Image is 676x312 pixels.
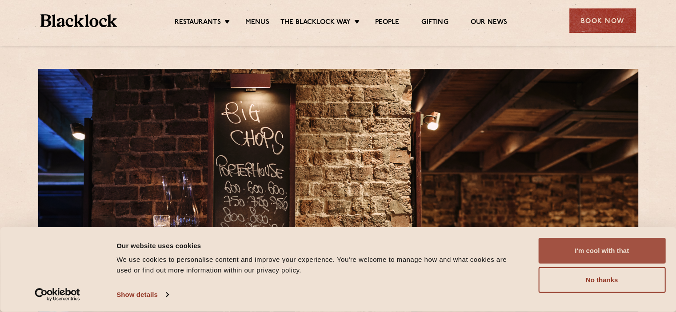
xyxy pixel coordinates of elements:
a: People [375,18,399,28]
img: BL_Textured_Logo-footer-cropped.svg [40,14,117,27]
button: No thanks [538,267,665,293]
div: Book Now [569,8,636,33]
a: Show details [116,288,168,301]
a: Our News [471,18,508,28]
div: We use cookies to personalise content and improve your experience. You're welcome to manage how a... [116,254,518,276]
a: Gifting [421,18,448,28]
a: Usercentrics Cookiebot - opens in a new window [19,288,96,301]
a: The Blacklock Way [280,18,351,28]
a: Menus [245,18,269,28]
div: Our website uses cookies [116,240,518,251]
button: I'm cool with that [538,238,665,264]
a: Restaurants [175,18,221,28]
